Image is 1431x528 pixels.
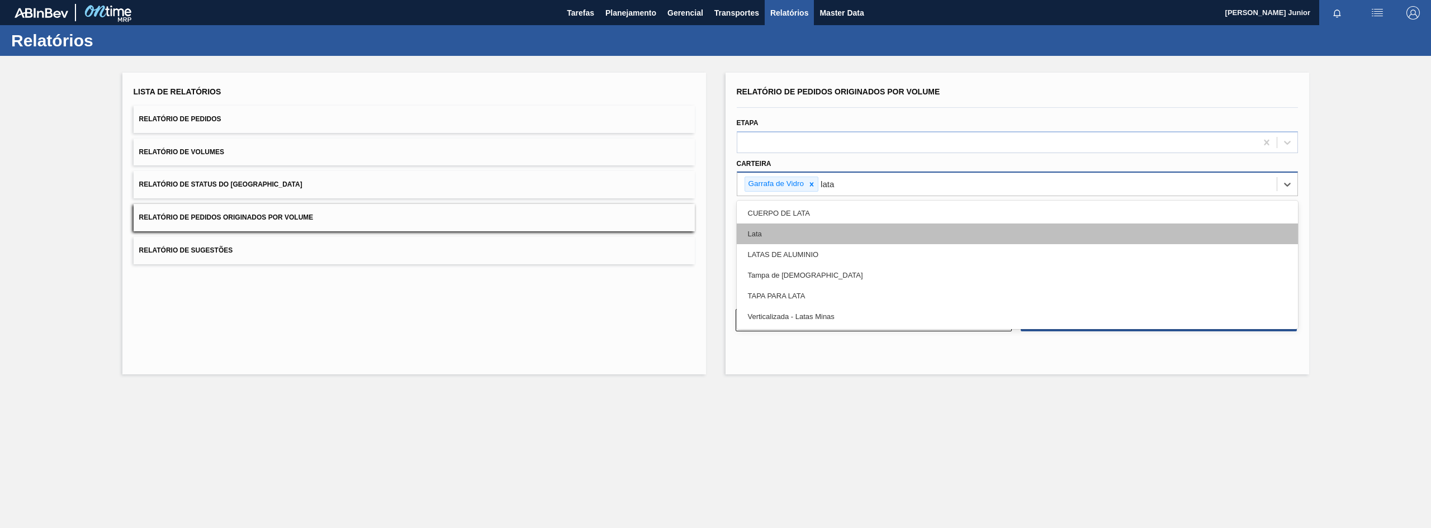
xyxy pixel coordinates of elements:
[1371,6,1384,20] img: userActions
[1406,6,1420,20] img: Logout
[737,286,1298,306] div: TAPA PARA LATA
[819,6,864,20] span: Master Data
[15,8,68,18] img: TNhmsLtSVTkK8tSr43FrP2fwEKptu5GPRR3wAAAABJRU5ErkJggg==
[737,87,940,96] span: Relatório de Pedidos Originados por Volume
[714,6,759,20] span: Transportes
[134,204,695,231] button: Relatório de Pedidos Originados por Volume
[745,177,806,191] div: Garrafa de Vidro
[11,34,210,47] h1: Relatórios
[139,180,302,188] span: Relatório de Status do [GEOGRAPHIC_DATA]
[139,148,224,156] span: Relatório de Volumes
[605,6,656,20] span: Planejamento
[134,139,695,166] button: Relatório de Volumes
[667,6,703,20] span: Gerencial
[737,265,1298,286] div: Tampa de [DEMOGRAPHIC_DATA]
[139,115,221,123] span: Relatório de Pedidos
[770,6,808,20] span: Relatórios
[139,213,314,221] span: Relatório de Pedidos Originados por Volume
[736,309,1012,331] button: Limpar
[737,203,1298,223] div: CUERPO DE LATA
[737,306,1298,327] div: Verticalizada - Latas Minas
[134,106,695,133] button: Relatório de Pedidos
[737,244,1298,265] div: LATAS DE ALUMINIO
[737,119,759,127] label: Etapa
[737,223,1298,244] div: Lata
[134,171,695,198] button: Relatório de Status do [GEOGRAPHIC_DATA]
[1319,5,1355,21] button: Notificações
[134,237,695,264] button: Relatório de Sugestões
[139,246,233,254] span: Relatório de Sugestões
[134,87,221,96] span: Lista de Relatórios
[567,6,594,20] span: Tarefas
[737,160,771,168] label: Carteira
